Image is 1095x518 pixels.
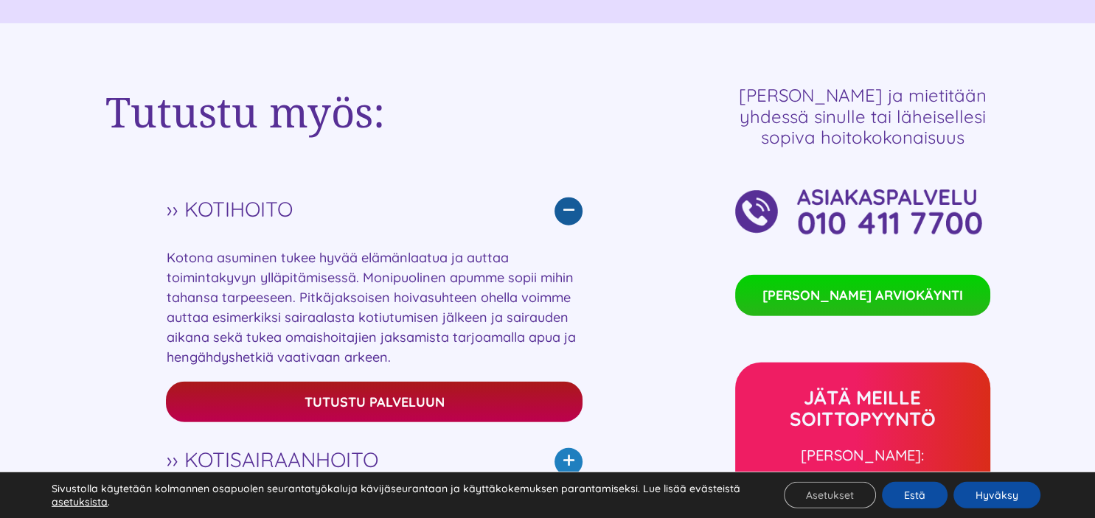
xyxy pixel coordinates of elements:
[166,198,522,220] span: ›› KOTIHOITO
[166,433,583,491] a: ›› KOTISAIRAANHOITO
[790,385,936,431] strong: JÄTÄ MEILLE SOITTOPYYNTÖ
[52,495,108,508] button: asetuksista
[105,85,583,139] h2: Tutustu myös:
[743,444,983,466] p: [PERSON_NAME]:
[735,275,990,316] a: [PERSON_NAME] ARVIOKÄYNTI
[166,183,583,240] a: ›› KOTIHOITO
[784,482,876,508] button: Asetukset
[166,240,583,433] div: Kotona asuminen tukee hyvää elämänlaatua ja auttaa toimintakyvyn ylläpitämisessä. Monipuolinen ap...
[166,382,583,422] a: Tutustu palveluun
[882,482,948,508] button: Estä
[735,85,990,148] h4: [PERSON_NAME] ja mieti­tään yhdessä si­nulle tai lähei­sellesi sopiva hoitokokonaisuus
[305,394,445,410] span: Tutustu palveluun
[52,482,748,508] p: Sivustolla käytetään kolmannen osapuolen seurantatyökaluja kävijäseurantaan ja käyttäkokemuksen p...
[166,449,522,471] span: ›› KOTISAIRAANHOITO
[762,286,963,305] span: [PERSON_NAME] ARVIOKÄYNTI
[735,184,990,203] a: Asset 1
[953,482,1040,508] button: Hyväksy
